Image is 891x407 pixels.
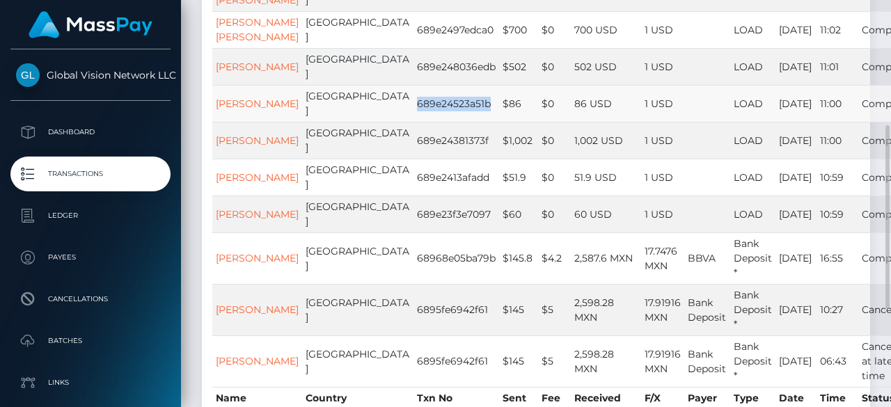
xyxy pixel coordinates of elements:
[730,159,775,195] td: LOAD
[16,247,165,268] p: Payees
[641,48,684,85] td: 1 USD
[413,335,499,387] td: 6895fe6942f61
[730,85,775,122] td: LOAD
[499,335,538,387] td: $145
[817,122,858,159] td: 11:00
[216,61,299,73] a: [PERSON_NAME]
[538,195,571,232] td: $0
[499,11,538,48] td: $700
[499,195,538,232] td: $60
[641,11,684,48] td: 1 USD
[571,48,641,85] td: 502 USD
[538,284,571,335] td: $5
[216,16,299,43] a: [PERSON_NAME] [PERSON_NAME]
[499,232,538,284] td: $145.8
[571,11,641,48] td: 700 USD
[10,240,171,275] a: Payees
[302,232,413,284] td: [GEOGRAPHIC_DATA]
[499,122,538,159] td: $1,002
[817,195,858,232] td: 10:59
[413,195,499,232] td: 689e23f3e7097
[10,69,171,81] span: Global Vision Network LLC
[688,296,726,324] span: Bank Deposit
[499,284,538,335] td: $145
[775,232,817,284] td: [DATE]
[538,48,571,85] td: $0
[688,348,726,375] span: Bank Deposit
[216,208,299,221] a: [PERSON_NAME]
[775,11,817,48] td: [DATE]
[216,171,299,184] a: [PERSON_NAME]
[817,11,858,48] td: 11:02
[817,48,858,85] td: 11:01
[499,159,538,195] td: $51.9
[16,122,165,143] p: Dashboard
[302,159,413,195] td: [GEOGRAPHIC_DATA]
[10,324,171,358] a: Batches
[775,284,817,335] td: [DATE]
[730,335,775,387] td: Bank Deposit *
[775,195,817,232] td: [DATE]
[413,85,499,122] td: 689e24523a51b
[817,335,858,387] td: 06:43
[16,163,165,184] p: Transactions
[641,122,684,159] td: 1 USD
[775,48,817,85] td: [DATE]
[571,335,641,387] td: 2,598.28 MXN
[817,159,858,195] td: 10:59
[730,232,775,284] td: Bank Deposit *
[302,85,413,122] td: [GEOGRAPHIC_DATA]
[216,303,299,316] a: [PERSON_NAME]
[571,284,641,335] td: 2,598.28 MXN
[730,122,775,159] td: LOAD
[538,11,571,48] td: $0
[413,159,499,195] td: 689e2413afadd
[775,85,817,122] td: [DATE]
[16,289,165,310] p: Cancellations
[10,115,171,150] a: Dashboard
[538,85,571,122] td: $0
[641,335,684,387] td: 17.91916 MXN
[302,48,413,85] td: [GEOGRAPHIC_DATA]
[16,372,165,393] p: Links
[641,284,684,335] td: 17.91916 MXN
[16,63,40,87] img: Global Vision Network LLC
[216,134,299,147] a: [PERSON_NAME]
[775,159,817,195] td: [DATE]
[571,195,641,232] td: 60 USD
[641,159,684,195] td: 1 USD
[571,122,641,159] td: 1,002 USD
[641,195,684,232] td: 1 USD
[688,252,716,264] span: BBVA
[302,122,413,159] td: [GEOGRAPHIC_DATA]
[538,122,571,159] td: $0
[413,122,499,159] td: 689e24381373f
[10,282,171,317] a: Cancellations
[499,48,538,85] td: $502
[29,11,152,38] img: MassPay Logo
[413,284,499,335] td: 6895fe6942f61
[817,85,858,122] td: 11:00
[413,232,499,284] td: 68968e05ba79b
[571,159,641,195] td: 51.9 USD
[571,85,641,122] td: 86 USD
[10,157,171,191] a: Transactions
[817,232,858,284] td: 16:55
[775,122,817,159] td: [DATE]
[216,252,299,264] a: [PERSON_NAME]
[216,97,299,110] a: [PERSON_NAME]
[775,335,817,387] td: [DATE]
[302,335,413,387] td: [GEOGRAPHIC_DATA]
[817,284,858,335] td: 10:27
[413,11,499,48] td: 689e2497edca0
[16,330,165,351] p: Batches
[538,335,571,387] td: $5
[10,198,171,233] a: Ledger
[302,284,413,335] td: [GEOGRAPHIC_DATA]
[413,48,499,85] td: 689e248036edb
[571,232,641,284] td: 2,587.6 MXN
[641,232,684,284] td: 17.7476 MXN
[730,195,775,232] td: LOAD
[538,159,571,195] td: $0
[730,48,775,85] td: LOAD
